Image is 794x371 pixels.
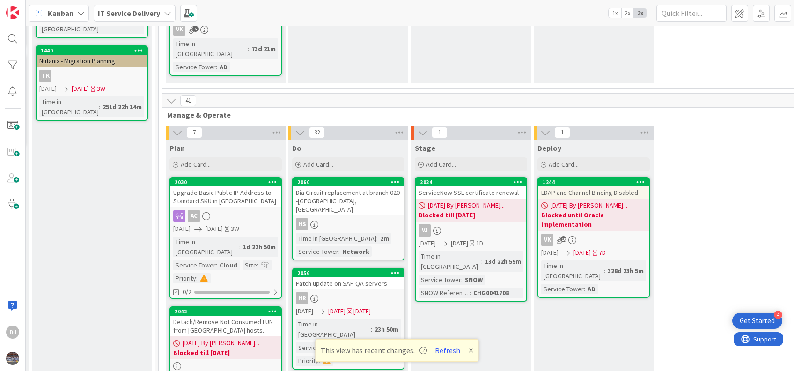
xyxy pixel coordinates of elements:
[371,324,372,334] span: :
[419,224,431,237] div: VJ
[37,46,147,55] div: 1440
[173,23,185,36] div: VK
[537,177,650,298] a: 1244LDAP and Channel Binding Disabled[DATE] By [PERSON_NAME]...Blocked until Oracle implementatio...
[732,313,782,329] div: Open Get Started checklist, remaining modules: 4
[217,260,240,270] div: Cloud
[37,55,147,67] div: Nutanix - Migration Planning
[419,288,470,298] div: SNOW Reference Number
[72,84,89,94] span: [DATE]
[554,127,570,138] span: 1
[296,319,371,340] div: Time in [GEOGRAPHIC_DATA]
[292,268,404,370] a: 2056Patch update on SAP QA serversHR[DATE][DATE][DATE]Time in [GEOGRAPHIC_DATA]:23h 50mService To...
[543,179,649,185] div: 1244
[774,311,782,319] div: 4
[471,288,511,298] div: CHG0041708
[99,102,100,112] span: :
[181,160,211,169] span: Add Card...
[296,342,338,353] div: Service Tower
[6,352,19,365] img: avatar
[257,260,258,270] span: :
[98,8,160,18] b: IT Service Delivery
[415,177,527,302] a: 2024ServiceNow SSL certificate renewal[DATE] By [PERSON_NAME]...Blocked till [DATE]VJ[DATE][DATE]...
[541,210,646,229] b: Blocked until Oracle implementation
[340,246,372,257] div: Network
[170,23,281,36] div: VK
[192,26,198,32] span: 5
[416,178,526,199] div: 2024ServiceNow SSL certificate renewal
[231,224,239,234] div: 3W
[170,178,281,207] div: 2030Upgrade Basic Public IP Address to Standard SKU in [GEOGRAPHIC_DATA]
[481,256,483,267] span: :
[175,179,281,185] div: 2030
[36,45,148,121] a: 1440Nutanix - Migration PlanningTK[DATE][DATE]3WTime in [GEOGRAPHIC_DATA]:251d 22h 14m
[170,210,281,222] div: AC
[416,224,526,237] div: VJ
[372,324,401,334] div: 23h 50m
[378,233,391,244] div: 2m
[97,84,105,94] div: 3W
[538,186,649,199] div: LDAP and Channel Binding Disabled
[538,234,649,246] div: VK
[293,178,404,215] div: 2060Dia Circuit replacement at branch 020 -[GEOGRAPHIC_DATA], [GEOGRAPHIC_DATA]
[216,62,217,72] span: :
[170,178,281,186] div: 2030
[296,233,376,244] div: Time in [GEOGRAPHIC_DATA]
[541,260,604,281] div: Time in [GEOGRAPHIC_DATA]
[560,236,566,242] span: 10
[293,277,404,289] div: Patch update on SAP QA servers
[293,269,404,277] div: 2056
[169,143,185,153] span: Plan
[537,143,561,153] span: Deploy
[249,44,278,54] div: 73d 21m
[740,316,775,326] div: Get Started
[175,308,281,315] div: 2042
[538,178,649,186] div: 1244
[196,273,198,283] span: :
[461,275,463,285] span: :
[37,70,147,82] div: TK
[297,270,404,276] div: 2056
[609,8,621,18] span: 1x
[420,179,526,185] div: 2024
[303,160,333,169] span: Add Card...
[432,127,448,138] span: 1
[621,8,634,18] span: 2x
[338,246,340,257] span: :
[376,233,378,244] span: :
[241,242,278,252] div: 1d 22h 50m
[426,160,456,169] span: Add Card...
[605,266,646,276] div: 328d 23h 5m
[432,344,463,356] button: Refresh
[48,7,74,19] span: Kanban
[296,292,308,304] div: HR
[321,345,427,356] span: This view has recent changes.
[538,178,649,199] div: 1244LDAP and Channel Binding Disabled
[476,238,483,248] div: 1D
[170,316,281,336] div: Detach/Remove Not Consumed LUN from [GEOGRAPHIC_DATA] hosts.
[39,70,51,82] div: TK
[239,242,241,252] span: :
[173,237,239,257] div: Time in [GEOGRAPHIC_DATA]
[216,260,217,270] span: :
[293,178,404,186] div: 2060
[293,218,404,230] div: HS
[173,38,248,59] div: Time in [GEOGRAPHIC_DATA]
[243,260,257,270] div: Size
[173,62,216,72] div: Service Tower
[169,177,282,299] a: 2030Upgrade Basic Public IP Address to Standard SKU in [GEOGRAPHIC_DATA]AC[DATE][DATE]3WTime in [...
[541,248,559,258] span: [DATE]
[173,348,278,357] b: Blocked till [DATE]
[451,238,468,248] span: [DATE]
[293,269,404,289] div: 2056Patch update on SAP QA servers
[656,5,727,22] input: Quick Filter...
[584,284,585,294] span: :
[173,224,191,234] span: [DATE]
[309,127,325,138] span: 32
[41,47,147,54] div: 1440
[573,248,591,258] span: [DATE]
[173,273,196,283] div: Priority
[428,200,505,210] span: [DATE] By [PERSON_NAME]...
[604,266,605,276] span: :
[585,284,598,294] div: AD
[248,44,249,54] span: :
